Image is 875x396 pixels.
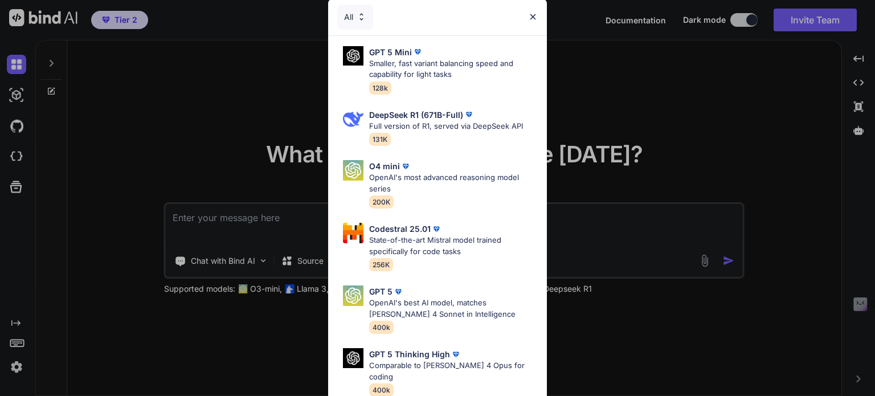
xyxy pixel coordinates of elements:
[412,46,423,58] img: premium
[450,349,461,360] img: premium
[343,223,363,243] img: Pick Models
[369,235,538,257] p: State-of-the-art Mistral model trained specifically for code tasks
[369,223,431,235] p: Codestral 25.01
[369,321,394,334] span: 400k
[343,160,363,181] img: Pick Models
[369,46,412,58] p: GPT 5 Mini
[369,81,391,95] span: 128k
[392,286,404,297] img: premium
[343,46,363,66] img: Pick Models
[343,285,363,306] img: Pick Models
[343,348,363,368] img: Pick Models
[400,161,411,172] img: premium
[369,360,538,382] p: Comparable to [PERSON_NAME] 4 Opus for coding
[369,297,538,320] p: OpenAI's best AI model, matches [PERSON_NAME] 4 Sonnet in Intelligence
[369,195,394,209] span: 200K
[357,12,366,22] img: Pick Models
[369,160,400,172] p: O4 mini
[528,12,538,22] img: close
[337,5,373,30] div: All
[369,348,450,360] p: GPT 5 Thinking High
[369,285,392,297] p: GPT 5
[369,109,463,121] p: DeepSeek R1 (671B-Full)
[369,172,538,194] p: OpenAI's most advanced reasoning model series
[431,223,442,235] img: premium
[369,58,538,80] p: Smaller, fast variant balancing speed and capability for light tasks
[463,109,475,120] img: premium
[343,109,363,129] img: Pick Models
[369,121,523,132] p: Full version of R1, served via DeepSeek API
[369,133,391,146] span: 131K
[369,258,393,271] span: 256K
